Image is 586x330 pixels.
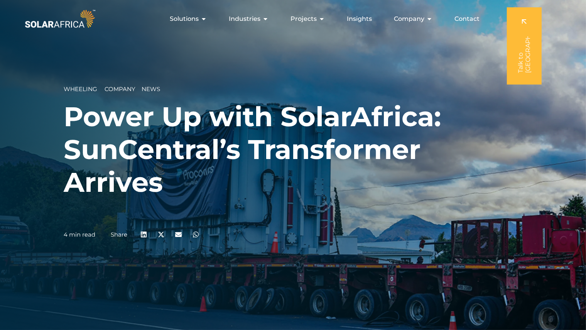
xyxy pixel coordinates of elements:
a: Contact [454,14,480,24]
span: __ [135,85,142,93]
span: News [142,85,160,93]
p: 4 min read [64,231,95,238]
div: Share on whatsapp [187,226,204,243]
nav: Menu [97,11,486,27]
a: Share [111,231,127,238]
span: Wheeling [64,85,97,93]
span: Industries [229,14,260,24]
div: Menu Toggle [97,11,486,27]
span: Solutions [170,14,199,24]
span: Company [394,14,424,24]
span: Company [105,85,135,93]
div: Share on email [170,226,187,243]
a: Insights [347,14,372,24]
div: Share on linkedin [135,226,152,243]
h1: Power Up with SolarAfrica: SunCentral’s Transformer Arrives [64,100,522,199]
div: Share on x-twitter [152,226,170,243]
span: Projects [290,14,317,24]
